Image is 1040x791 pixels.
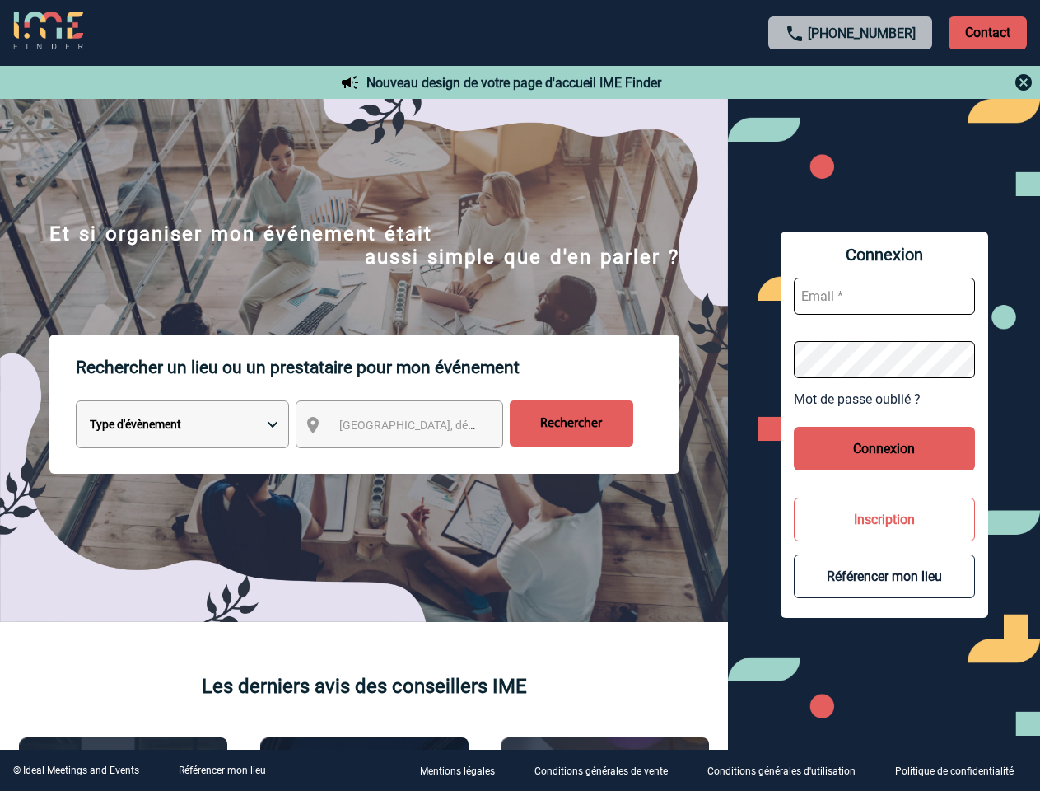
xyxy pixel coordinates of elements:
[694,763,882,779] a: Conditions générales d'utilisation
[179,765,266,776] a: Référencer mon lieu
[794,245,975,264] span: Connexion
[407,763,521,779] a: Mentions légales
[785,24,804,44] img: call-24-px.png
[895,766,1014,778] p: Politique de confidentialité
[420,766,495,778] p: Mentions légales
[794,427,975,470] button: Connexion
[510,400,633,447] input: Rechercher
[76,335,679,400] p: Rechercher un lieu ou un prestataire pour mon événement
[882,763,1040,779] a: Politique de confidentialité
[794,391,975,407] a: Mot de passe oublié ?
[521,763,694,779] a: Conditions générales de vente
[794,498,975,541] button: Inscription
[794,278,975,315] input: Email *
[339,419,568,432] span: [GEOGRAPHIC_DATA], département, région...
[534,766,668,778] p: Conditions générales de vente
[808,26,916,41] a: [PHONE_NUMBER]
[707,766,856,778] p: Conditions générales d'utilisation
[13,765,139,776] div: © Ideal Meetings and Events
[794,555,975,598] button: Référencer mon lieu
[949,16,1027,49] p: Contact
